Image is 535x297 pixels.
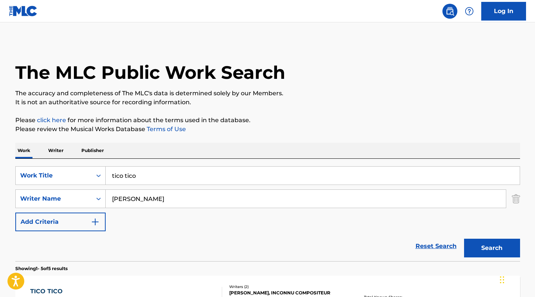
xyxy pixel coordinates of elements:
[229,284,342,290] div: Writers ( 2 )
[9,6,38,16] img: MLC Logo
[15,265,68,272] p: Showing 1 - 5 of 5 results
[462,4,477,19] div: Help
[20,194,87,203] div: Writer Name
[30,287,97,296] div: TICO TICO
[412,238,460,254] a: Reset Search
[15,213,106,231] button: Add Criteria
[442,4,457,19] a: Public Search
[91,217,100,226] img: 9d2ae6d4665cec9f34b9.svg
[15,61,285,84] h1: The MLC Public Work Search
[15,89,520,98] p: The accuracy and completeness of The MLC's data is determined solely by our Members.
[145,126,186,133] a: Terms of Use
[465,7,474,16] img: help
[15,143,32,158] p: Work
[512,189,520,208] img: Delete Criterion
[15,98,520,107] p: It is not an authoritative source for recording information.
[15,166,520,261] form: Search Form
[464,239,520,257] button: Search
[79,143,106,158] p: Publisher
[445,7,454,16] img: search
[498,261,535,297] iframe: Chat Widget
[15,116,520,125] p: Please for more information about the terms used in the database.
[15,125,520,134] p: Please review the Musical Works Database
[46,143,66,158] p: Writer
[20,171,87,180] div: Work Title
[500,269,504,291] div: Drag
[37,117,66,124] a: click here
[481,2,526,21] a: Log In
